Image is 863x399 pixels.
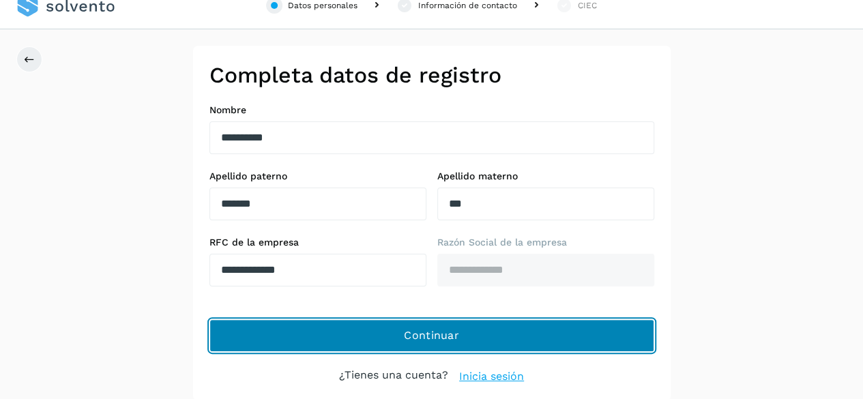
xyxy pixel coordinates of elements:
p: ¿Tienes una cuenta? [339,368,448,385]
label: Razón Social de la empresa [437,237,654,248]
button: Continuar [209,319,654,352]
h2: Completa datos de registro [209,62,654,88]
a: Inicia sesión [459,368,524,385]
label: Apellido paterno [209,171,426,182]
label: RFC de la empresa [209,237,426,248]
span: Continuar [404,328,459,343]
label: Apellido materno [437,171,654,182]
label: Nombre [209,104,654,116]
